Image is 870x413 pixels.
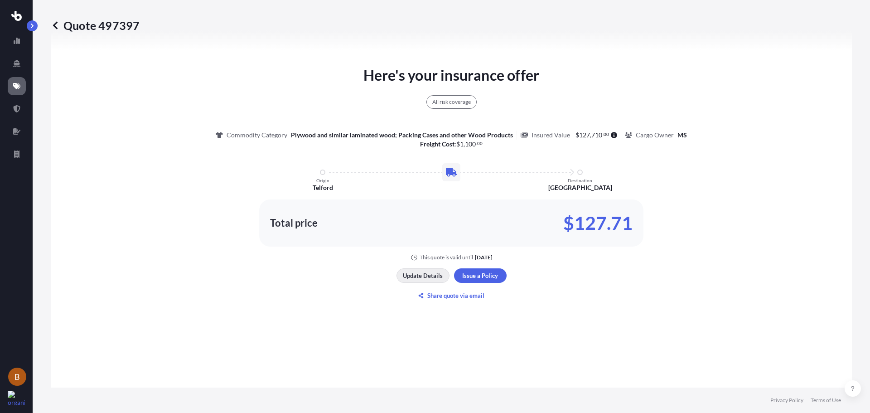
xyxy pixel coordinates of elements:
p: $127.71 [563,216,633,230]
p: Share quote via email [427,291,484,300]
div: All risk coverage [426,95,477,109]
span: 1 [460,141,464,147]
span: . [603,133,604,136]
p: [GEOGRAPHIC_DATA] [548,183,612,192]
span: B [14,372,20,381]
button: Issue a Policy [454,268,507,283]
button: Share quote via email [396,288,507,303]
span: $ [575,132,579,138]
p: Telford [313,183,333,192]
span: , [590,132,591,138]
p: Commodity Category [227,131,287,140]
p: Cargo Owner [636,131,674,140]
a: Privacy Policy [770,397,803,404]
button: Update Details [396,268,449,283]
p: [DATE] [475,254,493,261]
a: Terms of Use [811,397,841,404]
b: Freight Cost [420,140,454,148]
p: MS [677,131,687,140]
p: Plywood and similar laminated wood; Packing Cases and other Wood Products [291,131,513,140]
p: Quote 497397 [51,18,140,33]
p: Update Details [403,271,443,280]
span: 00 [604,133,609,136]
span: 710 [591,132,602,138]
p: Here's your insurance offer [363,64,539,86]
span: 127 [579,132,590,138]
span: , [464,141,465,147]
p: Issue a Policy [462,271,498,280]
p: Destination [568,178,592,183]
p: This quote is valid until [420,254,473,261]
p: : [420,140,483,149]
span: 100 [465,141,476,147]
span: 00 [477,142,483,145]
p: Origin [316,178,329,183]
span: . [476,142,477,145]
p: Insured Value [532,131,570,140]
img: organization-logo [8,391,25,405]
p: Total price [270,219,318,228]
span: $ [456,141,460,147]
